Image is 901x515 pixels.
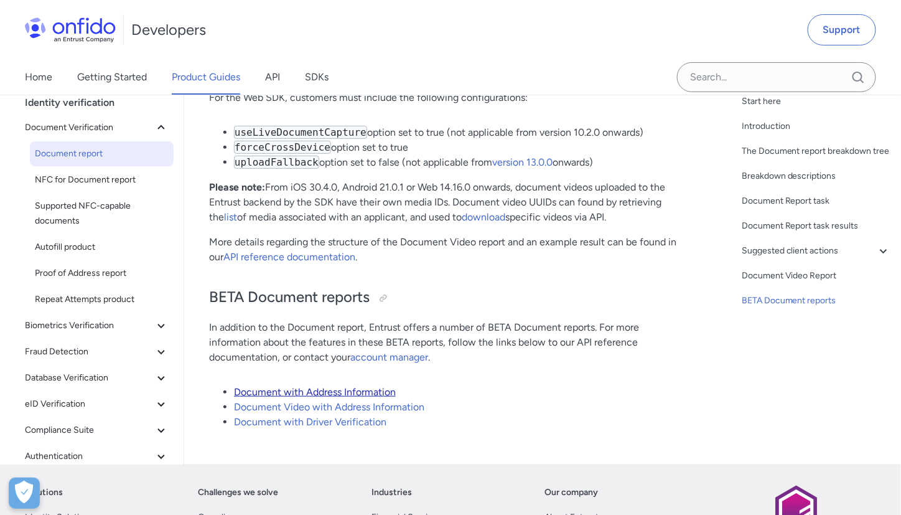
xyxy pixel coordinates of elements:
[25,90,179,115] div: Identity verification
[492,156,553,168] a: version 13.0.0
[77,60,147,95] a: Getting Started
[35,266,169,281] span: Proof of Address report
[462,211,505,223] a: download
[25,371,154,385] span: Database Verification
[808,14,876,45] a: Support
[25,344,154,359] span: Fraud Detection
[742,243,891,258] a: Suggested client actions
[234,140,689,155] li: option set to true
[198,485,278,500] a: Challenges we solve
[30,141,174,166] a: Document report
[234,125,689,140] li: option set to true (not applicable from version 10.2.0 onwards)
[20,392,174,417] button: eID Verification
[742,119,891,134] a: Introduction
[30,168,174,192] a: NFC for Document report
[25,423,154,438] span: Compliance Suite
[742,94,891,109] a: Start here
[20,418,174,443] button: Compliance Suite
[35,146,169,161] span: Document report
[742,268,891,283] a: Document Video Report
[742,144,891,159] a: The Document report breakdown tree
[35,199,169,229] span: Supported NFC-capable documents
[234,141,331,154] code: forceCrossDevice
[544,485,598,500] a: Our company
[234,416,386,428] a: Document with Driver Verification
[25,120,154,135] span: Document Verification
[30,261,174,286] a: Proof of Address report
[35,172,169,187] span: NFC for Document report
[209,235,689,265] p: More details regarding the structure of the Document Video report and an example result can be fo...
[234,155,689,170] li: option set to false (not applicable from onwards)
[224,211,237,223] a: list
[209,181,265,193] strong: Please note:
[30,235,174,260] a: Autofill product
[234,126,367,139] code: useLiveDocumentCapture
[20,366,174,390] button: Database Verification
[742,194,891,209] a: Document Report task
[30,287,174,312] a: Repeat Attempts product
[209,287,689,308] h2: BETA Document reports
[742,293,891,308] a: BETA Document reports
[209,180,689,225] p: From iOS 30.4.0, Android 21.0.1 or Web 14.16.0 onwards, document videos uploaded to the Entrust b...
[172,60,240,95] a: Product Guides
[20,115,174,140] button: Document Verification
[9,478,40,509] button: Open Preferences
[9,478,40,509] div: Cookie Preferences
[25,449,154,464] span: Authentication
[35,240,169,255] span: Autofill product
[25,318,154,333] span: Biometrics Verification
[265,60,280,95] a: API
[234,386,396,398] a: Document with Address Information
[305,60,329,95] a: SDKs
[20,444,174,469] button: Authentication
[209,320,689,365] p: In addition to the Document report, Entrust offers a number of BETA Document reports. For more in...
[20,313,174,338] button: Biometrics Verification
[25,397,154,412] span: eID Verification
[234,401,424,413] a: Document Video with Address Information
[30,194,174,234] a: Supported NFC-capable documents
[25,17,116,42] img: Onfido Logo
[234,156,319,169] code: uploadFallback
[742,169,891,184] a: Breakdown descriptions
[209,90,689,105] p: For the Web SDK, customers must include the following configurations:
[35,292,169,307] span: Repeat Attempts product
[350,351,428,363] a: account manager
[677,62,876,92] input: Onfido search input field
[25,60,52,95] a: Home
[742,219,891,234] a: Document Report task results
[223,251,355,263] a: API reference documentation
[131,20,206,40] h1: Developers
[25,485,63,500] a: Solutions
[20,339,174,364] button: Fraud Detection
[371,485,412,500] a: Industries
